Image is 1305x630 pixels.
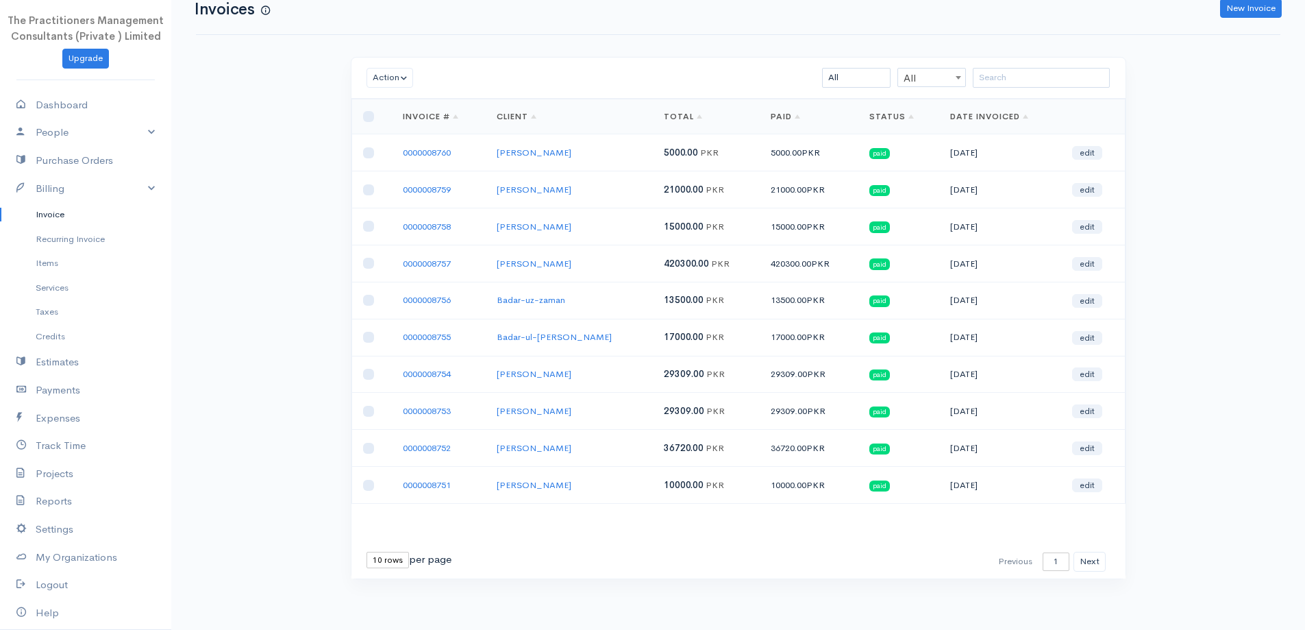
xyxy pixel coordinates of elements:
[706,405,725,417] span: PKR
[497,405,571,417] a: [PERSON_NAME]
[497,294,565,306] a: Badar-uz-zaman
[706,221,724,232] span: PKR
[897,68,966,87] span: All
[366,68,414,88] button: Action
[939,282,1060,319] td: [DATE]
[664,368,704,380] span: 29309.00
[664,221,704,232] span: 15000.00
[497,111,536,122] a: Client
[807,368,825,380] span: PKR
[1072,478,1102,492] a: edit
[711,258,730,269] span: PKR
[664,147,698,158] span: 5000.00
[261,5,270,16] span: How to create your first Invoice?
[869,407,890,417] span: paid
[801,147,820,158] span: PKR
[760,430,858,467] td: 36720.00
[62,49,109,69] a: Upgrade
[664,184,704,195] span: 21000.00
[497,331,612,343] a: Badar-ul-[PERSON_NAME]
[403,258,451,269] a: 0000008757
[1072,183,1102,197] a: edit
[939,245,1060,282] td: [DATE]
[1072,146,1102,160] a: edit
[939,393,1060,430] td: [DATE]
[664,331,704,343] span: 17000.00
[403,331,451,343] a: 0000008755
[806,294,825,306] span: PKR
[806,442,825,454] span: PKR
[664,405,704,417] span: 29309.00
[806,221,825,232] span: PKR
[706,442,724,454] span: PKR
[869,185,890,196] span: paid
[700,147,719,158] span: PKR
[664,479,704,491] span: 10000.00
[497,368,571,380] a: [PERSON_NAME]
[1072,441,1102,455] a: edit
[760,171,858,208] td: 21000.00
[869,332,890,343] span: paid
[1072,294,1102,308] a: edit
[760,356,858,393] td: 29309.00
[706,368,725,380] span: PKR
[939,319,1060,356] td: [DATE]
[366,552,451,568] div: per page
[869,111,914,122] a: Status
[403,405,451,417] a: 0000008753
[973,68,1110,88] input: Search
[869,444,890,455] span: paid
[1072,367,1102,381] a: edit
[1072,404,1102,418] a: edit
[664,442,704,454] span: 36720.00
[403,442,451,454] a: 0000008752
[760,282,858,319] td: 13500.00
[811,258,830,269] span: PKR
[869,221,890,232] span: paid
[706,479,724,491] span: PKR
[497,147,571,158] a: [PERSON_NAME]
[869,481,890,492] span: paid
[760,467,858,504] td: 10000.00
[403,111,458,122] a: Invoice #
[497,479,571,491] a: [PERSON_NAME]
[664,111,702,122] a: Total
[771,111,800,122] a: Paid
[403,294,451,306] a: 0000008756
[950,111,1028,122] a: Date Invoiced
[664,294,704,306] span: 13500.00
[1072,331,1102,345] a: edit
[869,148,890,159] span: paid
[403,184,451,195] a: 0000008759
[939,134,1060,171] td: [DATE]
[8,14,164,43] span: The Practitioners Management Consultants (Private ) Limited
[898,69,965,88] span: All
[939,208,1060,245] td: [DATE]
[760,134,858,171] td: 5000.00
[939,171,1060,208] td: [DATE]
[497,442,571,454] a: [PERSON_NAME]
[939,467,1060,504] td: [DATE]
[664,258,709,269] span: 420300.00
[195,1,270,18] h1: Invoices
[939,430,1060,467] td: [DATE]
[760,208,858,245] td: 15000.00
[760,393,858,430] td: 29309.00
[497,258,571,269] a: [PERSON_NAME]
[806,184,825,195] span: PKR
[869,295,890,306] span: paid
[403,147,451,158] a: 0000008760
[806,331,825,343] span: PKR
[706,184,724,195] span: PKR
[806,479,825,491] span: PKR
[497,184,571,195] a: [PERSON_NAME]
[939,356,1060,393] td: [DATE]
[869,369,890,380] span: paid
[807,405,825,417] span: PKR
[497,221,571,232] a: [PERSON_NAME]
[760,245,858,282] td: 420300.00
[403,221,451,232] a: 0000008758
[869,258,890,269] span: paid
[1072,257,1102,271] a: edit
[1072,220,1102,234] a: edit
